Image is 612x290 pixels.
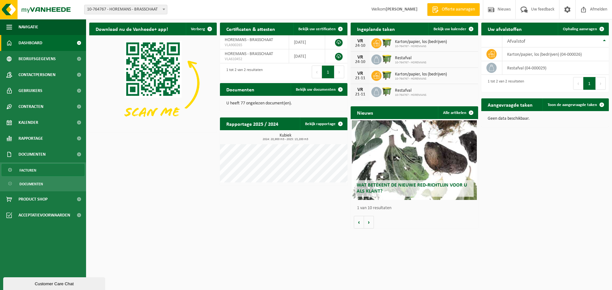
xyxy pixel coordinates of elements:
[488,117,602,121] p: Geen data beschikbaar.
[354,60,367,64] div: 24-10
[354,87,367,92] div: VR
[573,77,583,90] button: Previous
[2,164,84,176] a: Facturen
[484,76,524,90] div: 1 tot 2 van 2 resultaten
[386,7,418,12] strong: [PERSON_NAME]
[395,45,447,48] span: 10-764767 - HOREMANS
[289,49,325,63] td: [DATE]
[352,120,477,200] a: Wat betekent de nieuwe RED-richtlijn voor u als klant?
[18,146,46,162] span: Documenten
[225,57,284,62] span: VLA610452
[357,183,467,194] span: Wat betekent de nieuwe RED-richtlijn voor u als klant?
[354,44,367,48] div: 24-10
[395,77,447,81] span: 10-764767 - HOREMANS
[481,23,528,35] h2: Uw afvalstoffen
[18,19,38,35] span: Navigatie
[395,39,447,45] span: Karton/papier, los (bedrijven)
[220,117,285,130] h2: Rapportage 2025 / 2024
[507,39,525,44] span: Afvalstof
[354,55,367,60] div: VR
[543,98,608,111] a: Toon de aangevraagde taken
[89,23,174,35] h2: Download nu de Vanheede+ app!
[382,37,392,48] img: WB-1100-HPE-GN-50
[440,6,477,13] span: Offerte aanvragen
[351,106,379,119] h2: Nieuws
[18,191,47,207] span: Product Shop
[84,5,167,14] span: 10-764767 - HOREMANS - BRASSCHAAT
[502,47,609,61] td: karton/papier, los (bedrijven) (04-000026)
[220,23,281,35] h2: Certificaten & attesten
[225,52,273,56] span: HOREMANS - BRASSCHAAT
[558,23,608,35] a: Ophaling aanvragen
[395,72,447,77] span: Karton/papier, los (bedrijven)
[354,92,367,97] div: 21-11
[433,27,466,31] span: Bekijk uw kalender
[191,27,205,31] span: Verberg
[395,93,426,97] span: 10-764767 - HOREMANS
[322,66,334,78] button: 1
[225,38,273,42] span: HOREMANS - BRASSCHAAT
[18,83,42,99] span: Gebruikers
[502,61,609,75] td: restafval (04-000029)
[312,66,322,78] button: Previous
[438,106,477,119] a: Alle artikelen
[223,138,347,141] span: 2024: 20,900 m3 - 2025: 13,200 m3
[382,86,392,97] img: WB-1100-HPE-GN-50
[382,70,392,81] img: WB-1100-HPE-GN-50
[354,39,367,44] div: VR
[18,67,55,83] span: Contactpersonen
[186,23,216,35] button: Verberg
[223,133,347,141] h3: Kubiek
[18,115,38,131] span: Kalender
[395,61,426,65] span: 10-764767 - HOREMANS
[18,131,43,146] span: Rapportage
[289,35,325,49] td: [DATE]
[428,23,477,35] a: Bekijk uw kalender
[223,65,263,79] div: 1 tot 2 van 2 resultaten
[395,88,426,93] span: Restafval
[354,76,367,81] div: 21-11
[19,164,36,176] span: Facturen
[220,83,261,95] h2: Documenten
[18,207,70,223] span: Acceptatievoorwaarden
[354,216,364,229] button: Vorige
[226,101,341,106] p: U heeft 77 ongelezen document(en).
[583,77,596,90] button: 1
[298,27,336,31] span: Bekijk uw certificaten
[395,56,426,61] span: Restafval
[2,178,84,190] a: Documenten
[364,216,374,229] button: Volgende
[300,117,347,130] a: Bekijk rapportage
[296,88,336,92] span: Bekijk uw documenten
[19,178,43,190] span: Documenten
[427,3,480,16] a: Offerte aanvragen
[18,51,56,67] span: Bedrijfsgegevens
[3,276,106,290] iframe: chat widget
[481,98,539,111] h2: Aangevraagde taken
[351,23,401,35] h2: Ingeplande taken
[18,99,43,115] span: Contracten
[225,43,284,48] span: VLA900265
[382,53,392,64] img: WB-1100-HPE-GN-50
[548,103,597,107] span: Toon de aangevraagde taken
[293,23,347,35] a: Bekijk uw certificaten
[563,27,597,31] span: Ophaling aanvragen
[291,83,347,96] a: Bekijk uw documenten
[334,66,344,78] button: Next
[357,206,475,210] p: 1 van 10 resultaten
[354,71,367,76] div: VR
[18,35,42,51] span: Dashboard
[596,77,606,90] button: Next
[89,35,217,131] img: Download de VHEPlus App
